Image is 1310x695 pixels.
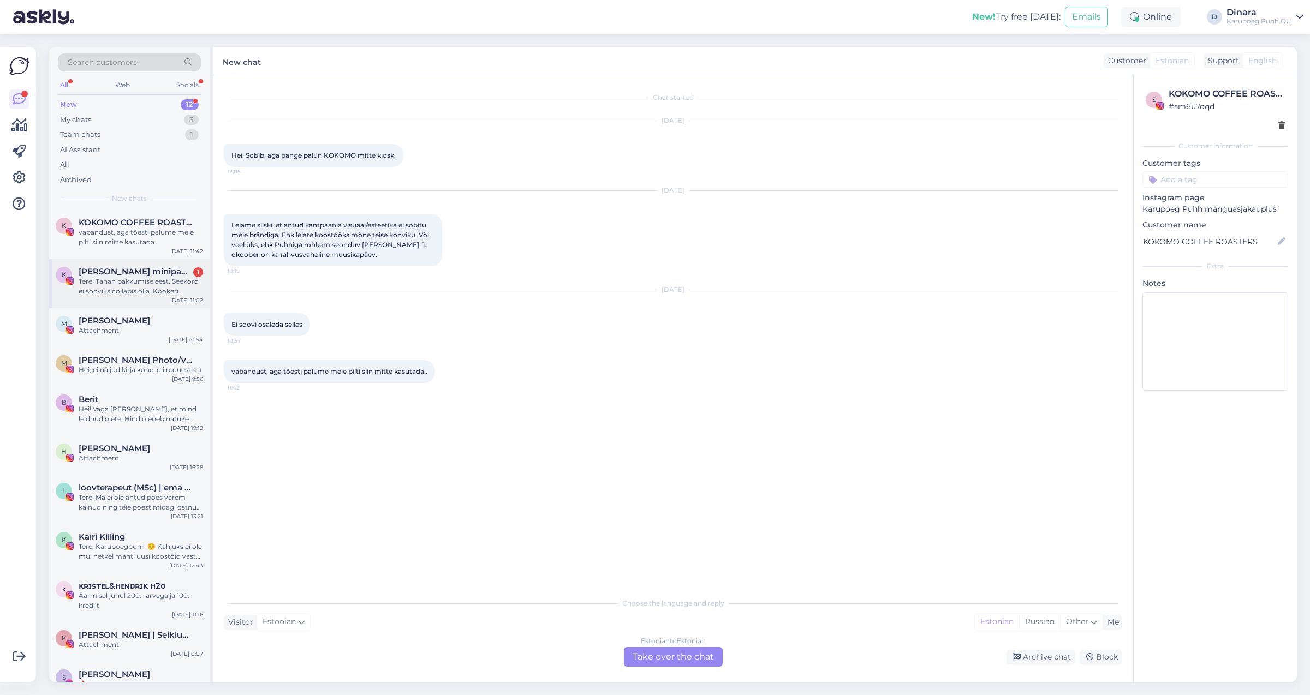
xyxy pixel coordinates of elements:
[172,375,203,383] div: [DATE] 9:56
[79,679,203,689] div: 🔥
[170,247,203,255] div: [DATE] 11:42
[1207,9,1222,25] div: D
[1104,55,1146,67] div: Customer
[62,536,67,544] span: K
[79,630,192,640] span: Kristin Indov | Seiklused koos lastega
[79,267,192,277] span: Kooker minipannkoogid
[1142,203,1288,215] p: Karupoeg Puhh mänguasjakauplus
[60,175,92,185] div: Archived
[79,453,203,463] div: Attachment
[1142,192,1288,203] p: Instagram page
[62,634,67,642] span: K
[1143,236,1276,248] input: Add name
[1226,17,1291,26] div: Karupoeg Puhh OÜ
[169,561,203,570] div: [DATE] 12:43
[184,115,199,125] div: 3
[171,424,203,432] div: [DATE] 19:19
[231,221,431,259] span: Leiame siiski, et antud kampaania visuaal/esteetika ei sobitu meie brändiga. Ehk leiate koostööks...
[79,542,203,561] div: Tere, Karupoegpuhh ☺️ Kahjuks ei ole mul hetkel mahti uusi koostöid vastu [PERSON_NAME]. Aga aitä...
[60,159,69,170] div: All
[9,56,29,76] img: Askly Logo
[60,145,100,155] div: AI Assistant
[1169,100,1285,112] div: # sm6u7oqd
[79,326,203,335] div: Attachment
[61,359,67,367] span: M
[1019,614,1060,630] div: Russian
[1142,278,1288,289] p: Notes
[972,10,1061,23] div: Try free [DATE]:
[79,640,203,650] div: Attachment
[62,271,67,279] span: K
[641,636,706,646] div: Estonian to Estonian
[227,267,268,275] span: 10:15
[79,493,203,512] div: Tere! Ma ei ole antud poes varem käinud ning teie poest midagi ostnud, mis tähendab, et ma ei ole...
[1169,87,1285,100] div: KOKOMO COFFEE ROASTERS
[1007,650,1075,664] div: Archive chat
[1152,95,1156,104] span: s
[60,99,77,110] div: New
[1080,650,1122,664] div: Block
[79,218,192,227] span: KOKOMO COFFEE ROASTERS
[62,585,66,593] span: ᴋ
[193,267,203,277] div: 1
[224,116,1122,125] div: [DATE]
[227,167,268,176] span: 12:05
[1065,7,1108,27] button: Emails
[181,99,199,110] div: 12
[1142,171,1288,188] input: Add a tag
[1226,8,1303,26] a: DinaraKarupoeg Puhh OÜ
[227,384,268,392] span: 11:42
[223,53,261,68] label: New chat
[1248,55,1277,67] span: English
[170,296,203,304] div: [DATE] 11:02
[224,285,1122,295] div: [DATE]
[171,650,203,658] div: [DATE] 0:07
[79,532,125,542] span: Kairi Killing
[185,129,199,140] div: 1
[170,463,203,471] div: [DATE] 16:28
[79,404,203,424] div: Hei! Väga [PERSON_NAME], et mind leidnud olete. Hind oleneb natuke sisust (kas koos lastega v [PE...
[79,669,150,679] span: Stella Jaska
[113,78,132,92] div: Web
[1142,141,1288,151] div: Customer information
[62,398,67,406] span: B
[972,11,996,22] b: New!
[174,78,201,92] div: Socials
[224,93,1122,103] div: Chat started
[62,221,67,230] span: K
[169,335,203,344] div: [DATE] 10:54
[224,598,1122,608] div: Choose the language and reply
[263,616,296,628] span: Estonian
[224,616,253,628] div: Visitor
[79,394,98,404] span: Berit
[1204,55,1239,67] div: Support
[1121,7,1181,27] div: Online
[58,78,70,92] div: All
[79,444,150,453] span: Hans Linnutaja
[1142,158,1288,169] p: Customer tags
[61,320,67,328] span: M
[62,673,66,681] span: S
[61,447,67,456] span: H
[112,194,147,203] span: New chats
[231,151,396,159] span: Hei. Sobib, aga pange palun KOKOMO mitte kiosk.
[172,610,203,619] div: [DATE] 11:16
[62,487,66,495] span: l
[60,129,100,140] div: Team chats
[79,483,192,493] span: loovterapeut (MSc) | ema | ettevõtja Alissa Kiinvald
[227,337,268,345] span: 10:57
[1226,8,1291,17] div: Dinara
[79,277,203,296] div: Tere! Tanan pakkumise eest. Seekord ei sooviks collabis olla. Kookeri pannkoogid ei ole ka animat...
[79,581,165,591] span: ᴋʀɪsᴛᴇʟ&ʜᴇɴᴅʀɪᴋ ʜ2ᴏ
[231,320,302,328] span: Ei soovi osaleda selles
[624,647,723,667] div: Take over the chat
[79,591,203,610] div: Äärmisel juhul 200.- arvega ja 100.- krediit
[79,316,150,326] span: Marjen Võsujalg
[1066,616,1088,626] span: Other
[171,512,203,520] div: [DATE] 13:21
[79,365,203,375] div: Hei, ei näijud kirja kohe, oli requestis :)
[68,57,137,68] span: Search customers
[975,614,1019,630] div: Estonian
[224,185,1122,195] div: [DATE]
[1142,219,1288,231] p: Customer name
